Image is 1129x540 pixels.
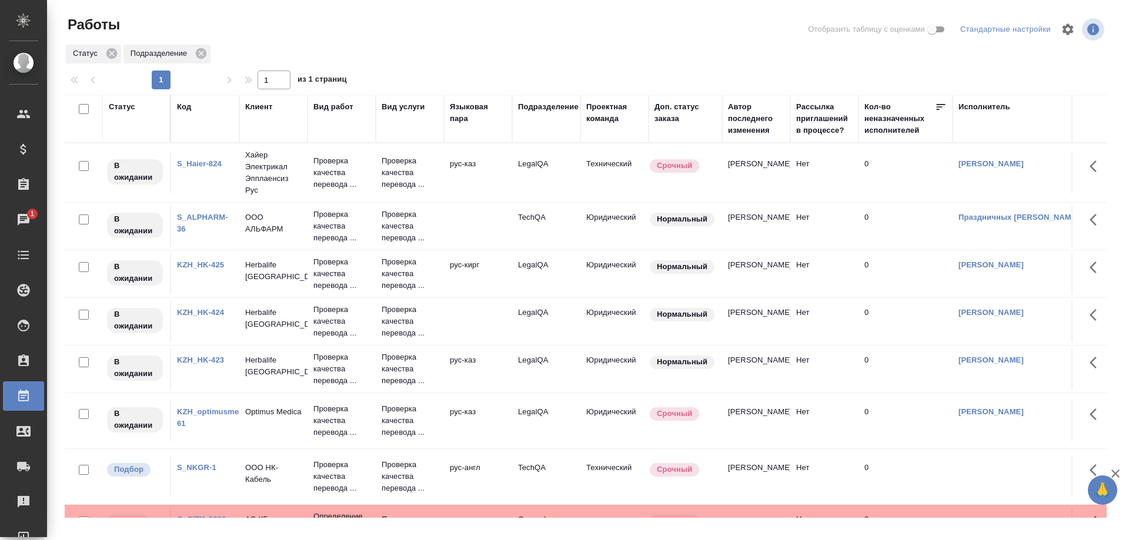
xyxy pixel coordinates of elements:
td: [PERSON_NAME] [722,400,790,441]
p: Нормальный [657,261,707,273]
div: Автор последнего изменения [728,101,784,136]
td: LegalQA [512,253,580,294]
div: Кол-во неназначенных исполнителей [864,101,935,136]
a: [PERSON_NAME] [958,260,1024,269]
div: Подразделение [518,101,579,113]
td: [PERSON_NAME] [722,301,790,342]
div: Рассылка приглашений в процессе? [796,101,853,136]
p: Optimus Medica [245,406,302,418]
a: [PERSON_NAME] [958,308,1024,317]
div: Статус [66,45,121,63]
p: Проверка качества перевода ... [382,403,438,438]
p: Срочный [657,408,692,420]
td: 0 [859,152,953,193]
div: Статус [109,101,135,113]
p: В ожидании [114,408,156,431]
div: Можно подбирать исполнителей [106,462,164,478]
p: В ожидании [114,356,156,380]
td: [PERSON_NAME] [722,348,790,390]
td: Нет [790,456,859,497]
td: [PERSON_NAME] [722,206,790,247]
td: Нет [790,253,859,294]
td: рус-англ [444,456,512,497]
div: Исполнитель назначен, приступать к работе пока рано [106,406,164,434]
p: В ожидании [114,261,156,284]
a: Праздничных [PERSON_NAME] [958,213,1079,222]
td: LegalQA [512,301,580,342]
div: Исполнитель [958,101,1010,113]
button: Здесь прячутся важные кнопки [1083,348,1111,377]
p: Подразделение [131,48,191,59]
p: Проверка качества перевода ... [382,304,438,339]
p: Проверка качества перевода ... [313,403,370,438]
td: Юридический [580,206,649,247]
td: TechQA [512,206,580,247]
p: Проверка качества перевода ... [313,459,370,494]
td: Технический [580,456,649,497]
p: В ожидании [114,308,156,332]
p: Подбор [114,464,143,475]
p: Нормальный [657,308,707,320]
td: LegalQA [512,348,580,390]
a: KZH_HK-423 [177,355,224,364]
div: Проектная команда [586,101,643,125]
p: Срочный [657,160,692,172]
td: TechQA [512,456,580,497]
p: Проверка качества перевода ... [382,256,438,291]
a: [PERSON_NAME] [958,407,1024,416]
button: Здесь прячутся важные кнопки [1083,253,1111,281]
div: Исполнитель назначен, приступать к работе пока рано [106,212,164,239]
td: Нет [790,206,859,247]
td: [PERSON_NAME] [722,253,790,294]
p: ООО АЛЬФАРМ [245,212,302,235]
td: [PERSON_NAME] [722,456,790,497]
div: Клиент [245,101,272,113]
span: Работы [65,15,120,34]
span: из 1 страниц [298,72,347,89]
p: Хайер Электрикал Эпплаенсиз Рус [245,149,302,196]
p: Создан [114,515,142,527]
a: S_Haier-824 [177,159,222,168]
p: Срочный [657,464,692,475]
p: Проверка качества перевода ... [313,351,370,387]
a: KZH_HK-425 [177,260,224,269]
span: 🙏 [1093,478,1113,502]
p: Проверка качества перевода ... [382,459,438,494]
a: S_NKGR-1 [177,463,216,472]
p: Срочный [657,515,692,527]
p: Нормальный [657,356,707,368]
td: 0 [859,301,953,342]
p: Проверка качества перевода ... [382,155,438,190]
td: 0 [859,400,953,441]
span: Посмотреть информацию [1082,18,1107,41]
td: 0 [859,206,953,247]
p: Проверка качества перевода ... [313,209,370,244]
td: LegalQA [512,400,580,441]
p: Перевод срочный [382,514,438,537]
a: KZH_optimusmedica-61 [177,407,257,428]
div: Исполнитель назначен, приступать к работе пока рано [106,354,164,382]
div: split button [957,21,1054,39]
div: Языковая пара [450,101,506,125]
td: Нет [790,301,859,342]
span: Отобразить таблицу с оценками [808,24,925,35]
a: C_CITI1-5206 [177,515,226,524]
div: Исполнитель назначен, приступать к работе пока рано [106,307,164,334]
div: Исполнитель назначен, приступать к работе пока рано [106,259,164,287]
td: Нет [790,400,859,441]
a: [PERSON_NAME] [958,355,1024,364]
p: В ожидании [114,213,156,237]
td: Нет [790,152,859,193]
button: Здесь прячутся важные кнопки [1083,152,1111,180]
p: Проверка качества перевода ... [313,155,370,190]
td: Юридический [580,348,649,390]
p: ООО НК-Кабель [245,462,302,485]
div: Подразделение [123,45,211,63]
td: 0 [859,348,953,390]
a: 1 [3,205,44,234]
td: рус-каз [444,400,512,441]
td: Юридический [580,301,649,342]
td: [PERSON_NAME] [722,152,790,193]
p: Проверка качества перевода ... [382,209,438,244]
p: Herbalife [GEOGRAPHIC_DATA] [245,259,302,283]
